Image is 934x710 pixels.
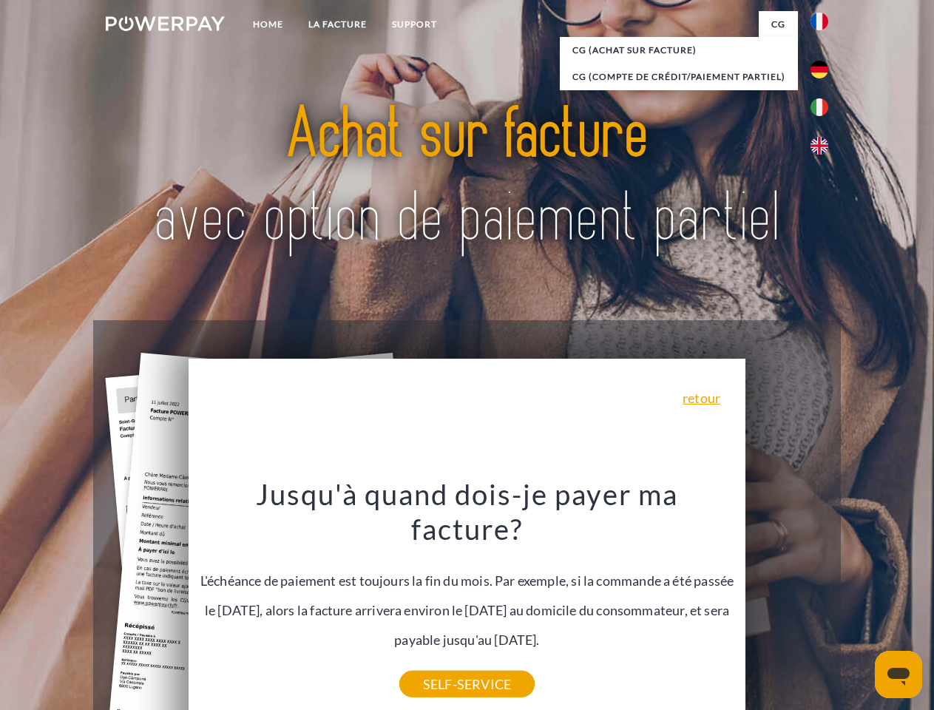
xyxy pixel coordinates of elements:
[296,11,379,38] a: LA FACTURE
[379,11,450,38] a: Support
[141,71,793,283] img: title-powerpay_fr.svg
[560,37,798,64] a: CG (achat sur facture)
[759,11,798,38] a: CG
[811,98,828,116] img: it
[240,11,296,38] a: Home
[560,64,798,90] a: CG (Compte de crédit/paiement partiel)
[875,651,922,698] iframe: Bouton de lancement de la fenêtre de messagerie
[399,671,535,697] a: SELF-SERVICE
[683,391,720,405] a: retour
[811,137,828,155] img: en
[106,16,225,31] img: logo-powerpay-white.svg
[197,476,737,684] div: L'échéance de paiement est toujours la fin du mois. Par exemple, si la commande a été passée le [...
[197,476,737,547] h3: Jusqu'à quand dois-je payer ma facture?
[811,13,828,30] img: fr
[811,61,828,78] img: de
